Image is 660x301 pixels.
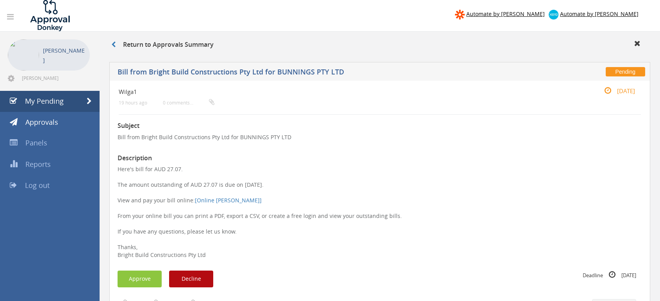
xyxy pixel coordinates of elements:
[195,197,262,204] a: [Online [PERSON_NAME]]
[25,117,58,127] span: Approvals
[549,10,558,19] img: xero-logo.png
[560,10,639,18] span: Automate by [PERSON_NAME]
[43,46,86,65] p: [PERSON_NAME]
[466,10,545,18] span: Automate by [PERSON_NAME]
[606,67,645,76] span: Pending
[118,122,642,129] h3: Subject
[118,133,642,141] p: Bill from Bright Build Constructions Pty Ltd for BUNNINGS PTY LTD
[22,75,88,81] span: [PERSON_NAME][EMAIL_ADDRESS][DOMAIN_NAME]
[583,271,636,279] small: Deadline [DATE]
[118,271,162,287] button: Approve
[455,10,465,19] img: zapier-logomark.png
[25,181,50,190] span: Log out
[25,96,64,106] span: My Pending
[118,165,642,259] p: Here's bill for AUD 27.07. The amount outstanding of AUD 27.07 is due on [DATE]. View and pay you...
[25,159,51,169] span: Reports
[118,68,486,78] h5: Bill from Bright Build Constructions Pty Ltd for BUNNINGS PTY LTD
[25,138,47,147] span: Panels
[169,271,213,287] button: Decline
[596,87,635,95] small: [DATE]
[111,41,214,48] h3: Return to Approvals Summary
[119,89,554,95] h4: Wilga1
[118,155,642,162] h3: Description
[163,100,214,106] small: 0 comments...
[119,100,147,106] small: 19 hours ago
